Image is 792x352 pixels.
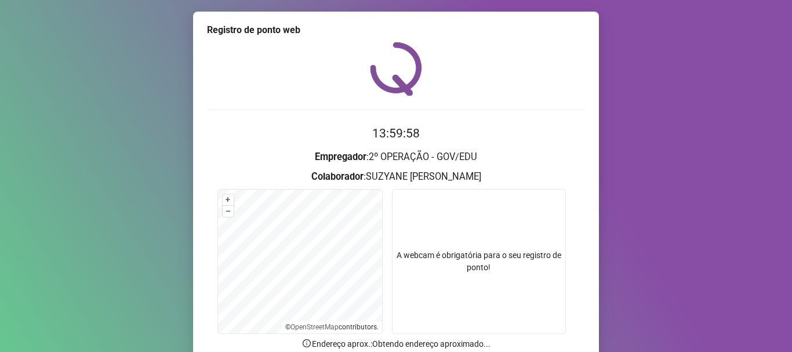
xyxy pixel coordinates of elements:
h3: : SUZYANE [PERSON_NAME] [207,169,585,184]
p: Endereço aprox. : Obtendo endereço aproximado... [207,338,585,350]
strong: Empregador [315,151,366,162]
h3: : 2º OPERAÇÃO - GOV/EDU [207,150,585,165]
div: Registro de ponto web [207,23,585,37]
div: A webcam é obrigatória para o seu registro de ponto! [392,189,566,334]
button: – [223,206,234,217]
li: © contributors. [285,323,379,331]
a: OpenStreetMap [290,323,339,331]
button: + [223,194,234,205]
img: QRPoint [370,42,422,96]
time: 13:59:58 [372,126,420,140]
strong: Colaborador [311,171,364,182]
span: info-circle [301,338,312,349]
